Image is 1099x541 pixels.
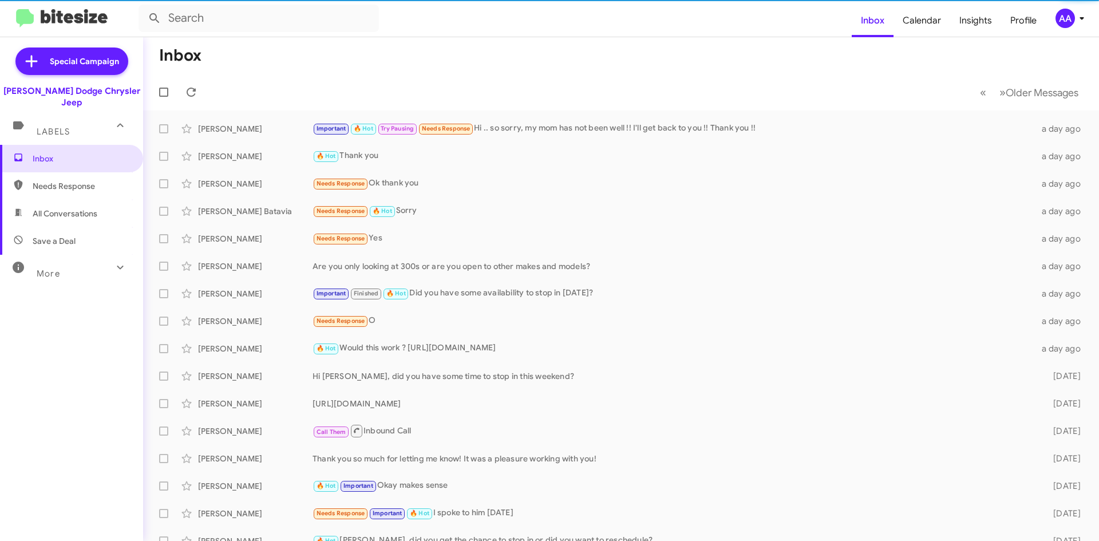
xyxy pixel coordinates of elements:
span: Needs Response [317,235,365,242]
span: Needs Response [317,180,365,187]
div: [PERSON_NAME] [198,398,313,409]
div: [URL][DOMAIN_NAME] [313,398,1035,409]
span: Needs Response [422,125,471,132]
div: Okay makes sense [313,479,1035,492]
div: a day ago [1035,288,1090,299]
div: Are you only looking at 300s or are you open to other makes and models? [313,260,1035,272]
div: [PERSON_NAME] [198,315,313,327]
a: Inbox [852,4,894,37]
div: a day ago [1035,151,1090,162]
span: 🔥 Hot [317,482,336,489]
div: [PERSON_NAME] [198,508,313,519]
div: [DATE] [1035,370,1090,382]
div: [DATE] [1035,425,1090,437]
span: Special Campaign [50,56,119,67]
span: 🔥 Hot [386,290,406,297]
span: Older Messages [1006,86,1078,99]
div: Yes [313,232,1035,245]
button: AA [1046,9,1086,28]
span: 🔥 Hot [410,510,429,517]
span: Needs Response [317,207,365,215]
span: Save a Deal [33,235,76,247]
span: Important [343,482,373,489]
div: AA [1055,9,1075,28]
div: a day ago [1035,343,1090,354]
div: [PERSON_NAME] [198,370,313,382]
button: Next [993,81,1085,104]
a: Insights [950,4,1001,37]
div: O [313,314,1035,327]
div: a day ago [1035,260,1090,272]
div: [PERSON_NAME] [198,480,313,492]
span: » [999,85,1006,100]
div: [PERSON_NAME] [198,288,313,299]
div: I spoke to him [DATE] [313,507,1035,520]
span: Needs Response [317,510,365,517]
div: Inbound Call [313,424,1035,438]
span: 🔥 Hot [354,125,373,132]
div: a day ago [1035,233,1090,244]
span: More [37,268,60,279]
span: « [980,85,986,100]
span: Call Them [317,428,346,436]
span: All Conversations [33,208,97,219]
div: Did you have some availability to stop in [DATE]? [313,287,1035,300]
a: Special Campaign [15,48,128,75]
div: a day ago [1035,206,1090,217]
a: Profile [1001,4,1046,37]
div: Hi .. so sorry, my mom has not been well !! I'll get back to you !! Thank you !! [313,122,1035,135]
div: Would this work ? [URL][DOMAIN_NAME] [313,342,1035,355]
div: [PERSON_NAME] [198,178,313,189]
div: Thank you [313,149,1035,163]
div: [PERSON_NAME] Batavia [198,206,313,217]
div: [PERSON_NAME] [198,260,313,272]
div: [PERSON_NAME] [198,123,313,135]
div: Sorry [313,204,1035,218]
a: Calendar [894,4,950,37]
span: Important [373,510,402,517]
span: Important [317,290,346,297]
div: Hi [PERSON_NAME], did you have some time to stop in this weekend? [313,370,1035,382]
input: Search [139,5,379,32]
div: [DATE] [1035,508,1090,519]
span: 🔥 Hot [317,152,336,160]
div: a day ago [1035,123,1090,135]
div: [PERSON_NAME] [198,233,313,244]
div: [PERSON_NAME] [198,453,313,464]
span: 🔥 Hot [373,207,392,215]
div: [DATE] [1035,480,1090,492]
span: Needs Response [317,317,365,325]
nav: Page navigation example [974,81,1085,104]
button: Previous [973,81,993,104]
div: Thank you so much for letting me know! It was a pleasure working with you! [313,453,1035,464]
span: Needs Response [33,180,130,192]
h1: Inbox [159,46,201,65]
span: Finished [354,290,379,297]
span: Try Pausing [381,125,414,132]
div: [PERSON_NAME] [198,425,313,437]
span: Important [317,125,346,132]
span: Labels [37,127,70,137]
div: a day ago [1035,178,1090,189]
div: [DATE] [1035,398,1090,409]
div: [DATE] [1035,453,1090,464]
span: 🔥 Hot [317,345,336,352]
div: [PERSON_NAME] [198,151,313,162]
div: a day ago [1035,315,1090,327]
div: [PERSON_NAME] [198,343,313,354]
div: Ok thank you [313,177,1035,190]
span: Inbox [33,153,130,164]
